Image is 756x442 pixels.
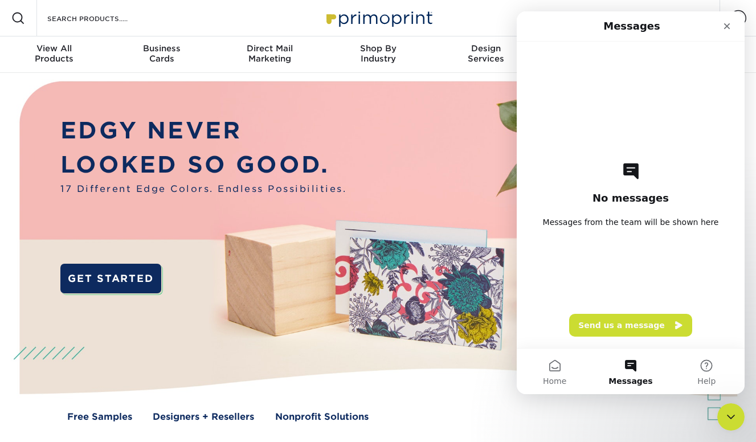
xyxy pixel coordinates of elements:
[108,43,216,54] span: Business
[324,43,432,64] div: Industry
[517,11,745,394] iframe: Intercom live chat
[60,182,346,196] span: 17 Different Edge Colors. Endless Possibilities.
[432,36,540,73] a: DesignServices
[432,43,540,64] div: Services
[216,43,324,54] span: Direct Mail
[46,11,157,25] input: SEARCH PRODUCTS.....
[216,36,324,73] a: Direct MailMarketing
[60,264,161,293] a: GET STARTED
[717,403,745,431] iframe: Intercom live chat
[216,43,324,64] div: Marketing
[108,43,216,64] div: Cards
[321,6,435,30] img: Primoprint
[108,36,216,73] a: BusinessCards
[60,148,346,182] p: LOOKED SO GOOD.
[324,43,432,54] span: Shop By
[275,410,369,424] a: Nonprofit Solutions
[60,114,346,148] p: EDGY NEVER
[432,43,540,54] span: Design
[153,410,254,424] a: Designers + Resellers
[324,36,432,73] a: Shop ByIndustry
[67,410,132,424] a: Free Samples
